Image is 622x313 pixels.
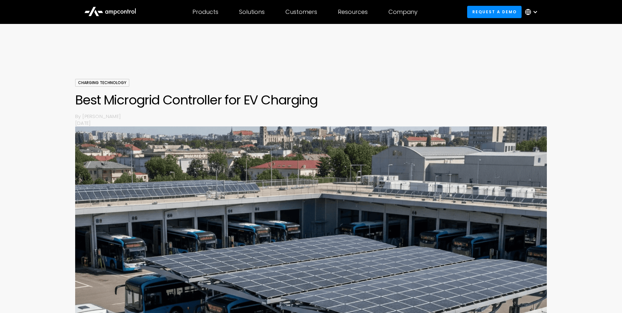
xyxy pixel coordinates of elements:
div: Solutions [239,8,265,16]
div: Company [388,8,418,16]
h1: Best Microgrid Controller for EV Charging [75,92,547,108]
div: Charging Technology [75,79,129,87]
p: [PERSON_NAME] [82,113,547,120]
div: Customers [285,8,317,16]
p: By [75,113,82,120]
div: Products [192,8,218,16]
p: [DATE] [75,120,547,126]
a: Request a demo [467,6,522,18]
div: Resources [338,8,368,16]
